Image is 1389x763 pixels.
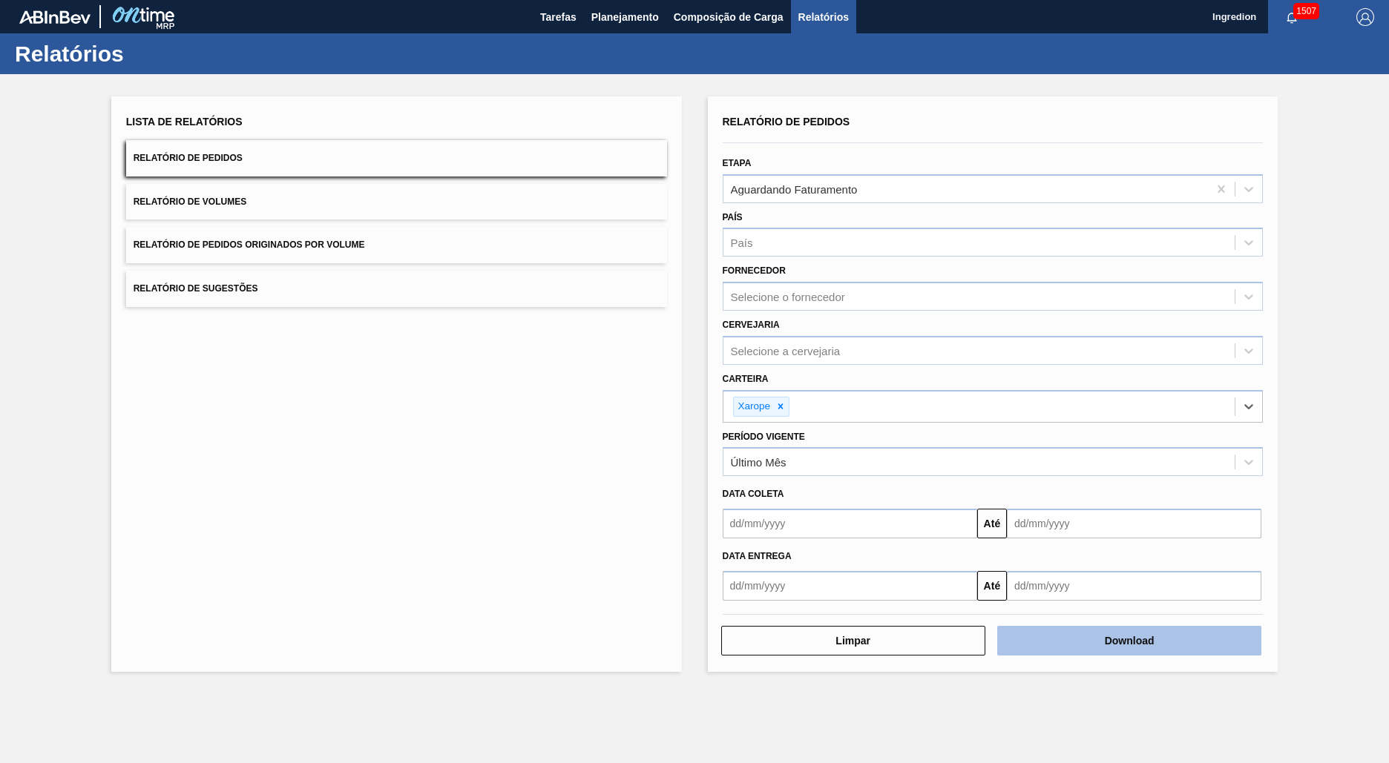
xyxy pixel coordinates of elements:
[134,196,246,207] span: Relatório de Volumes
[734,397,773,416] div: Xarope
[134,240,365,250] span: Relatório de Pedidos Originados por Volume
[126,271,667,307] button: Relatório de Sugestões
[723,320,780,330] label: Cervejaria
[1268,7,1316,27] button: Notificações
[1293,3,1319,19] span: 1507
[126,140,667,176] button: Relatório de Pedidos
[591,8,659,26] span: Planejamento
[977,509,1007,538] button: Até
[1356,8,1374,26] img: Logout
[134,153,243,163] span: Relatório de Pedidos
[731,237,753,249] div: País
[723,374,769,384] label: Carteira
[126,227,667,263] button: Relatório de Pedidos Originados por Volume
[723,432,805,442] label: Período Vigente
[674,8,784,26] span: Composição de Carga
[723,489,784,499] span: Data coleta
[723,158,752,168] label: Etapa
[126,116,243,128] span: Lista de Relatórios
[731,182,858,195] div: Aguardando Faturamento
[1007,571,1261,601] input: dd/mm/yyyy
[721,626,985,655] button: Limpar
[798,8,849,26] span: Relatórios
[540,8,577,26] span: Tarefas
[134,283,258,294] span: Relatório de Sugestões
[723,212,743,222] label: País
[731,291,845,303] div: Selecione o fornecedor
[723,571,977,601] input: dd/mm/yyyy
[19,10,91,24] img: TNhmsLtSVTkK8tSr43FrP2fwEKptu5GPRR3wAAAABJRU5ErkJggg==
[723,265,786,276] label: Fornecedor
[723,116,850,128] span: Relatório de Pedidos
[723,509,977,538] input: dd/mm/yyyy
[15,45,278,62] h1: Relatórios
[731,456,787,469] div: Último Mês
[997,626,1261,655] button: Download
[731,344,841,357] div: Selecione a cervejaria
[723,551,792,561] span: Data entrega
[1007,509,1261,538] input: dd/mm/yyyy
[977,571,1007,601] button: Até
[126,184,667,220] button: Relatório de Volumes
